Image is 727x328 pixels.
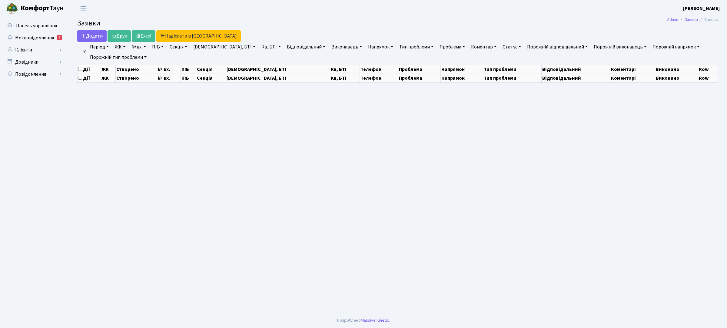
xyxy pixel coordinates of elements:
[284,42,328,52] a: Відповідальний
[398,74,441,82] th: Проблема
[157,65,181,74] th: № вх.
[542,65,610,74] th: Відповідальний
[77,18,100,28] span: Заявки
[3,44,64,56] a: Клієнти
[16,22,57,29] span: Панель управління
[667,16,678,23] a: Admin
[226,65,330,74] th: [DEMOGRAPHIC_DATA], БТІ
[3,56,64,68] a: Довідники
[650,42,702,52] a: Порожній напрямок
[437,42,467,52] a: Проблема
[469,42,499,52] a: Коментар
[397,42,436,52] a: Тип проблеми
[150,42,166,52] a: ПІБ
[330,74,360,82] th: Кв, БТІ
[129,42,148,52] a: № вх.
[655,74,698,82] th: Виконано
[366,42,396,52] a: Напрямок
[78,65,101,74] th: Дії
[181,74,196,82] th: ПІБ
[77,30,107,42] a: Додати
[330,65,360,74] th: Кв, БТІ
[361,317,389,323] a: Massive Kinetic
[116,65,157,74] th: Створено
[6,2,18,15] img: logo.png
[157,74,181,82] th: № вх.
[57,35,62,40] div: 5
[181,65,196,74] th: ПІБ
[167,42,190,52] a: Секція
[698,65,718,74] th: Row
[226,74,330,82] th: [DEMOGRAPHIC_DATA], БТІ
[88,42,111,52] a: Період
[398,65,441,74] th: Проблема
[610,74,655,82] th: Коментарі
[698,74,718,82] th: Row
[610,65,655,74] th: Коментарі
[78,74,101,82] th: Дії
[685,16,698,23] a: Заявки
[500,42,523,52] a: Статус
[196,74,226,82] th: Секція
[337,317,390,324] div: Розроблено .
[655,65,698,74] th: Виконано
[81,33,103,39] span: Додати
[542,74,610,82] th: Відповідальний
[658,13,727,26] nav: breadcrumb
[21,3,64,14] span: Таун
[360,74,398,82] th: Телефон
[698,16,718,23] li: Список
[591,42,649,52] a: Порожній виконавець
[15,35,54,41] span: Мої повідомлення
[3,68,64,80] a: Повідомлення
[441,74,483,82] th: Напрямок
[259,42,283,52] a: Кв, БТІ
[112,42,128,52] a: ЖК
[108,30,131,42] a: Друк
[191,42,258,52] a: [DEMOGRAPHIC_DATA], БТІ
[88,52,149,62] a: Порожній тип проблеми
[360,65,398,74] th: Телефон
[329,42,364,52] a: Виконавець
[156,30,241,42] a: Надіслати в [GEOGRAPHIC_DATA]
[483,74,542,82] th: Тип проблеми
[21,3,50,13] b: Комфорт
[76,3,91,13] button: Переключити навігацію
[101,65,115,74] th: ЖК
[525,42,590,52] a: Порожній відповідальний
[441,65,483,74] th: Напрямок
[132,30,155,42] a: Excel
[3,20,64,32] a: Панель управління
[683,5,720,12] a: [PERSON_NAME]
[3,32,64,44] a: Мої повідомлення5
[483,65,542,74] th: Тип проблеми
[196,65,226,74] th: Секція
[101,74,115,82] th: ЖК
[116,74,157,82] th: Створено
